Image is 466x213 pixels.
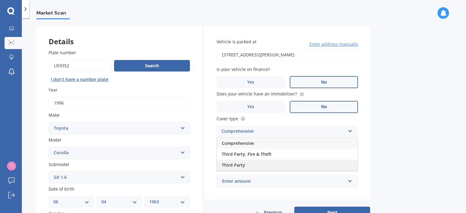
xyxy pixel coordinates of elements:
span: No [321,80,327,85]
span: Yes [247,80,254,85]
input: Enter plate number [49,59,112,72]
span: Submodel [49,161,69,167]
span: Market Scan [36,10,70,18]
span: Plate number [49,50,76,55]
span: Is your vehicle on finance? [217,66,270,72]
span: Model [49,137,61,143]
span: Vehicle is parked at [217,39,256,45]
span: Make [49,112,59,118]
span: Does your vehicle have an immobiliser? [217,91,297,97]
span: Third Party [222,162,245,168]
button: I don’t have a number plate [49,75,111,84]
img: 4878dddb5856154896c384aa70020a83 [7,161,16,171]
span: Comprehensive [222,140,254,146]
input: Enter address [217,48,358,61]
span: Third Party, Fire & Theft [222,151,272,157]
span: Cover type [217,116,238,121]
span: Yes [247,104,254,109]
span: No [321,104,327,109]
input: YYYY [49,97,190,109]
span: Date of birth [49,186,74,192]
div: Comprehensive [221,128,345,135]
button: Search [114,60,190,72]
span: Year [49,87,58,93]
div: Enter amount [222,178,345,185]
span: Enter address manually [309,41,358,47]
div: Details [36,26,202,45]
